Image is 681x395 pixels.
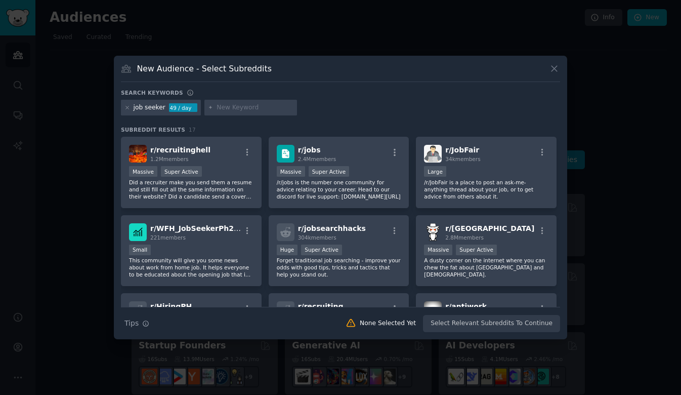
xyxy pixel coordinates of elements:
[129,245,151,255] div: Small
[456,245,497,255] div: Super Active
[150,224,252,232] span: r/ WFH_JobSeekerPh2024_
[277,145,294,163] img: jobs
[424,179,548,200] p: /r/JobFair is a place to post an ask-me-anything thread about your job, or to get advice from oth...
[129,179,253,200] p: Did a recruiter make you send them a resume and still fill out all the same information on their ...
[129,166,157,177] div: Massive
[169,103,197,112] div: 49 / day
[424,301,442,319] img: antiwork
[445,156,480,162] span: 34k members
[301,245,342,255] div: Super Active
[424,223,442,241] img: australia
[150,156,189,162] span: 1.2M members
[277,245,298,255] div: Huge
[277,257,401,278] p: Forget traditional job searching - improve your odds with good tips, tricks and tactics that help...
[124,318,139,329] span: Tips
[189,127,196,133] span: 17
[121,314,153,332] button: Tips
[424,166,446,177] div: Large
[445,146,479,154] span: r/ JobFair
[150,302,192,310] span: r/ HiringPH
[150,234,186,241] span: 221 members
[309,166,350,177] div: Super Active
[424,245,452,255] div: Massive
[424,257,548,278] p: A dusty corner on the internet where you can chew the fat about [GEOGRAPHIC_DATA] and [DEMOGRAPHI...
[277,166,305,177] div: Massive
[298,302,344,310] span: r/ recruiting
[134,103,165,112] div: job seeker
[277,179,401,200] p: /r/jobs is the number one community for advice relating to your career. Head to our discord for l...
[161,166,202,177] div: Super Active
[150,146,210,154] span: r/ recruitinghell
[298,224,366,232] span: r/ jobsearchhacks
[298,156,336,162] span: 2.4M members
[129,223,147,241] img: WFH_JobSeekerPh2024_
[217,103,293,112] input: New Keyword
[129,145,147,163] img: recruitinghell
[360,319,416,328] div: None Selected Yet
[121,126,185,133] span: Subreddit Results
[137,63,272,74] h3: New Audience - Select Subreddits
[445,234,484,241] span: 2.8M members
[445,302,487,310] span: r/ antiwork
[298,146,321,154] span: r/ jobs
[121,89,183,96] h3: Search keywords
[424,145,442,163] img: JobFair
[129,257,253,278] p: This community will give you some news about work from home job. It helps everyone to be educated...
[445,224,534,232] span: r/ [GEOGRAPHIC_DATA]
[298,234,336,241] span: 304k members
